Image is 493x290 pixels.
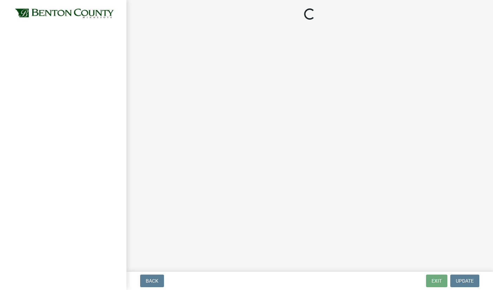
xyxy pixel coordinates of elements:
button: Exit [426,275,447,287]
span: Back [146,278,158,284]
span: Update [456,278,474,284]
button: Update [450,275,479,287]
img: Benton County, Minnesota [14,7,115,20]
button: Back [140,275,164,287]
